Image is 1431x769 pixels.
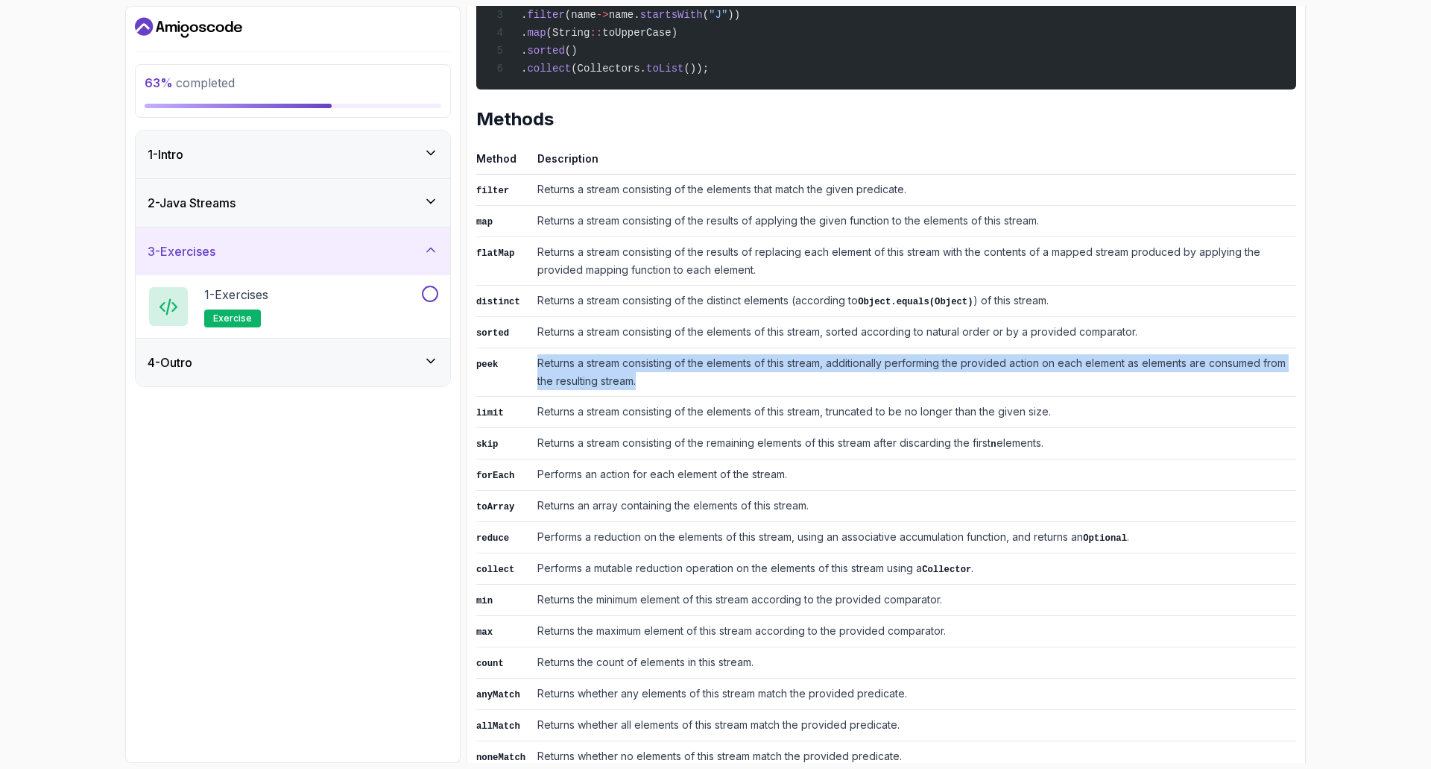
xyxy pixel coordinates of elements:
[531,174,1296,205] td: Returns a stream consisting of the elements that match the given predicate.
[531,149,1296,175] th: Description
[476,149,531,175] th: Method
[531,584,1296,615] td: Returns the minimum element of this stream according to the provided comparator.
[527,9,564,21] span: filter
[602,27,677,39] span: toUpperCase)
[646,63,683,75] span: toList
[565,45,578,57] span: ()
[531,709,1296,741] td: Returns whether all elements of this stream match the provided predicate.
[476,627,493,638] code: max
[476,439,498,450] code: skip
[1083,533,1127,544] code: Optional
[531,553,1296,584] td: Performs a mutable reduction operation on the elements of this stream using a .
[683,63,709,75] span: ());
[531,490,1296,521] td: Returns an array containing the elements of this stream.
[476,502,514,512] code: toArray
[136,131,450,178] button: 1-Intro
[527,45,564,57] span: sorted
[476,297,520,307] code: distinct
[858,297,973,307] code: Object.equals(Object)
[521,45,527,57] span: .
[531,236,1296,285] td: Returns a stream consisting of the results of replacing each element of this stream with the cont...
[531,316,1296,348] td: Returns a stream consisting of the elements of this stream, sorted according to natural order or ...
[991,439,996,450] code: n
[531,205,1296,236] td: Returns a stream consisting of the results of applying the given function to the elements of this...
[531,459,1296,490] td: Performs an action for each element of the stream.
[571,63,646,75] span: (Collectors.
[476,360,498,370] code: peek
[136,339,450,386] button: 4-Outro
[609,9,640,21] span: name.
[476,690,520,700] code: anyMatch
[476,565,514,575] code: collect
[703,9,709,21] span: (
[727,9,740,21] span: ))
[640,9,703,21] span: startsWith
[476,659,504,669] code: count
[531,647,1296,678] td: Returns the count of elements in this stream.
[531,678,1296,709] td: Returns whether any elements of this stream match the provided predicate.
[565,9,596,21] span: (name
[476,721,520,732] code: allMatch
[476,753,525,763] code: noneMatch
[135,16,242,40] a: Dashboard
[922,565,971,575] code: Collector
[521,9,527,21] span: .
[531,348,1296,396] td: Returns a stream consisting of the elements of this stream, additionally performing the provided ...
[213,313,252,324] span: exercise
[531,521,1296,553] td: Performs a reduction on the elements of this stream, using an associative accumulation function, ...
[476,408,504,418] code: limit
[531,396,1296,427] td: Returns a stream consisting of the elements of this stream, truncated to be no longer than the gi...
[476,596,493,606] code: min
[476,533,509,544] code: reduce
[531,615,1296,647] td: Returns the maximum element of this stream according to the provided comparator.
[148,194,236,212] h3: 2 - Java Streams
[546,27,590,39] span: (String
[709,9,727,21] span: "J"
[476,186,509,196] code: filter
[521,63,527,75] span: .
[521,27,527,39] span: .
[476,107,1296,131] h2: Methods
[148,145,183,163] h3: 1 - Intro
[476,328,509,339] code: sorted
[145,75,173,90] span: 63 %
[145,75,235,90] span: completed
[476,217,493,227] code: map
[148,354,192,371] h3: 4 - Outro
[527,27,546,39] span: map
[476,471,514,481] code: forEach
[527,63,571,75] span: collect
[531,427,1296,459] td: Returns a stream consisting of the remaining elements of this stream after discarding the first e...
[136,227,450,275] button: 3-Exercises
[136,179,450,227] button: 2-Java Streams
[596,9,609,21] span: ->
[476,248,514,259] code: flatMap
[148,286,438,327] button: 1-Exercisesexercise
[531,285,1296,316] td: Returns a stream consisting of the distinct elements (according to ) of this stream.
[204,286,268,304] p: 1 - Exercises
[590,27,602,39] span: ::
[148,242,215,260] h3: 3 - Exercises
